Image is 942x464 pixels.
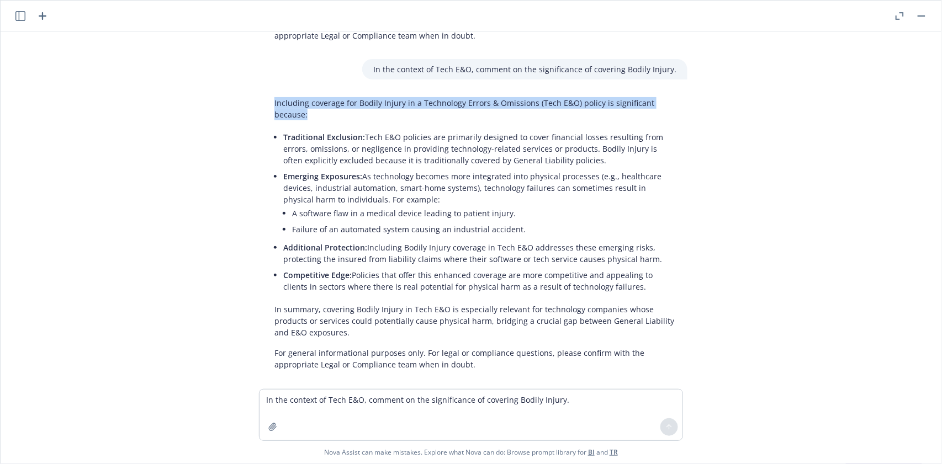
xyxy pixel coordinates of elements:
[292,205,676,221] li: A software flaw in a medical device leading to patient injury.
[283,171,362,182] span: Emerging Exposures:
[283,239,676,267] li: Including Bodily Injury coverage in Tech E&O addresses these emerging risks, protecting the insur...
[283,242,367,253] span: Additional Protection:
[292,221,676,237] li: Failure of an automated system causing an industrial accident.
[283,168,676,239] li: As technology becomes more integrated into physical processes (e.g., healthcare devices, industri...
[283,267,676,295] li: Policies that offer this enhanced coverage are more competitive and appealing to clients in secto...
[274,347,676,370] p: For general informational purposes only. For legal or compliance questions, please confirm with t...
[274,303,676,338] p: In summary, covering Bodily Injury in Tech E&O is especially relevant for technology companies wh...
[283,129,676,168] li: Tech E&O policies are primarily designed to cover financial losses resulting from errors, omissio...
[588,447,595,457] a: BI
[274,97,676,120] p: Including coverage for Bodily Injury in a Technology Errors & Omissions (Tech E&O) policy is sign...
[283,132,365,142] span: Traditional Exclusion:
[610,447,618,457] a: TR
[283,270,352,280] span: Competitive Edge:
[373,63,676,75] p: In the context of Tech E&O, comment on the significance of covering Bodily Injury.
[324,441,618,463] span: Nova Assist can make mistakes. Explore what Nova can do: Browse prompt library for and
